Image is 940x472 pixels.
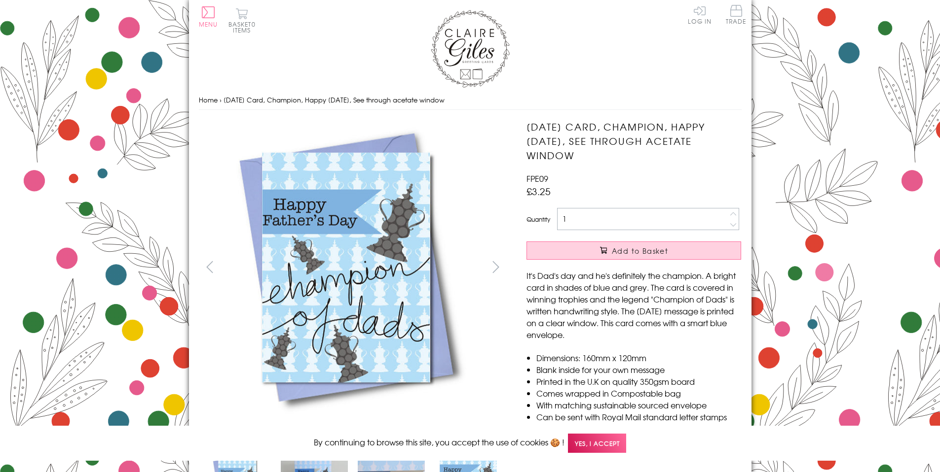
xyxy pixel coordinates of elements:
img: Father's Day Card, Champion, Happy Father's Day, See through acetate window [198,120,494,415]
span: 0 items [233,20,256,34]
img: Father's Day Card, Champion, Happy Father's Day, See through acetate window [507,120,803,415]
h1: [DATE] Card, Champion, Happy [DATE], See through acetate window [526,120,741,162]
button: next [485,256,507,278]
li: With matching sustainable sourced envelope [536,399,741,411]
button: Basket0 items [228,8,256,33]
li: Can be sent with Royal Mail standard letter stamps [536,411,741,423]
li: Printed in the U.K on quality 350gsm board [536,375,741,387]
span: › [220,95,222,104]
li: Comes wrapped in Compostable bag [536,387,741,399]
span: £3.25 [526,184,551,198]
span: Menu [199,20,218,29]
li: Blank inside for your own message [536,364,741,375]
a: Home [199,95,218,104]
span: Yes, I accept [568,434,626,453]
button: Menu [199,6,218,27]
span: [DATE] Card, Champion, Happy [DATE], See through acetate window [224,95,445,104]
a: Log In [688,5,712,24]
img: Claire Giles Greetings Cards [431,10,510,88]
span: FPE09 [526,172,548,184]
button: Add to Basket [526,241,741,260]
span: Trade [726,5,747,24]
a: Trade [726,5,747,26]
nav: breadcrumbs [199,90,742,110]
p: It's Dad's day and he's definitely the champion. A bright card in shades of blue and grey. The ca... [526,270,741,340]
li: Dimensions: 160mm x 120mm [536,352,741,364]
label: Quantity [526,215,550,224]
span: Add to Basket [612,246,668,256]
button: prev [199,256,221,278]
